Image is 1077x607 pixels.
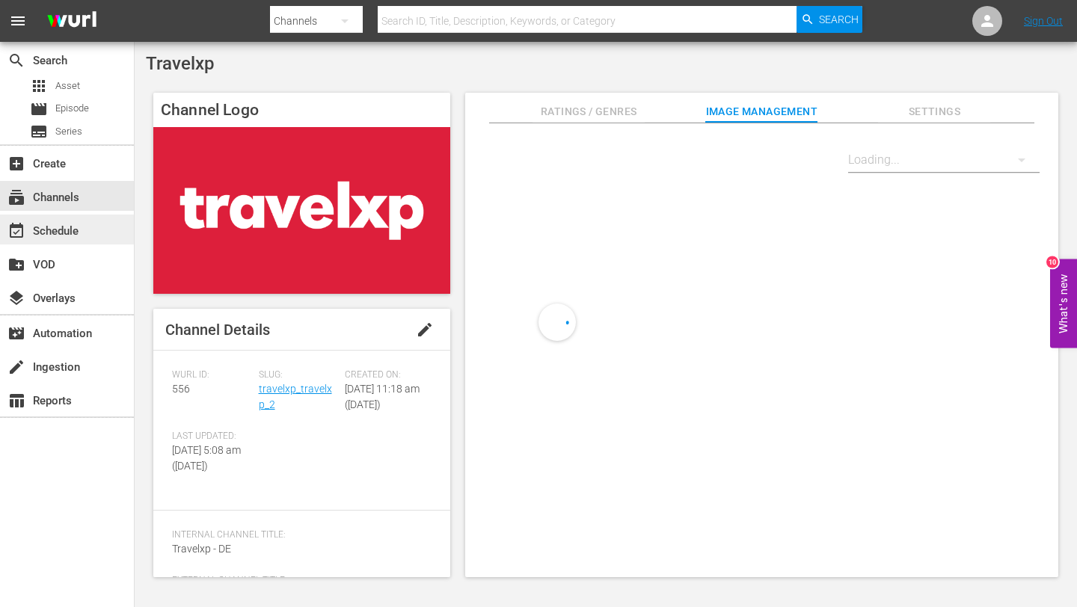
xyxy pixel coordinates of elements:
h4: Channel Logo [153,93,450,127]
span: Series [55,124,82,139]
img: ans4CAIJ8jUAAAAAAAAAAAAAAAAAAAAAAAAgQb4GAAAAAAAAAAAAAAAAAAAAAAAAJMjXAAAAAAAAAAAAAAAAAAAAAAAAgAT5G... [36,4,108,39]
span: Series [30,123,48,141]
span: Automation [7,324,25,342]
span: Travelxp - DE [172,543,231,555]
span: External Channel Title: [172,575,424,587]
span: Internal Channel Title: [172,529,424,541]
span: Settings [878,102,990,121]
span: [DATE] 5:08 am ([DATE]) [172,444,241,472]
div: 10 [1046,256,1058,268]
span: 556 [172,383,190,395]
img: Travelxp [153,127,450,294]
span: VOD [7,256,25,274]
span: Wurl ID: [172,369,251,381]
span: Asset [30,77,48,95]
button: Open Feedback Widget [1050,259,1077,348]
span: Image Management [705,102,817,121]
span: Last Updated: [172,431,251,443]
span: menu [9,12,27,30]
span: Asset [55,78,80,93]
span: Ingestion [7,358,25,376]
a: Sign Out [1024,15,1063,27]
span: Travelxp [146,53,214,74]
span: Episode [30,100,48,118]
span: Create [7,155,25,173]
span: Ratings / Genres [533,102,645,121]
span: Reports [7,392,25,410]
a: travelxp_travelxp_2 [259,383,332,410]
span: Search [7,52,25,70]
button: edit [407,312,443,348]
span: edit [416,321,434,339]
span: Channel Details [165,321,270,339]
button: Search [797,6,862,33]
span: Created On: [345,369,424,381]
span: Search [819,6,859,33]
span: Channels [7,188,25,206]
span: [DATE] 11:18 am ([DATE]) [345,383,420,410]
span: Slug: [259,369,338,381]
span: Episode [55,101,89,116]
span: Schedule [7,222,25,240]
span: Overlays [7,289,25,307]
